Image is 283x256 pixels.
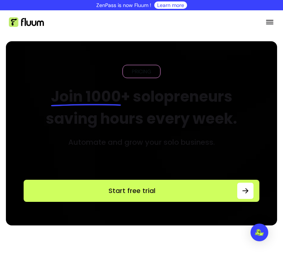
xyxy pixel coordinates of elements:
[129,68,154,75] span: PRICING
[30,186,234,196] span: Start free trial
[51,86,121,107] span: Join 1000
[9,17,44,27] img: Fluum Logo
[68,137,215,147] h3: Automate and grow your solo business.
[24,85,259,130] h2: + solopreneurs saving hours every week.
[24,180,259,202] a: Start free trial
[251,224,268,241] div: Open Intercom Messenger
[96,1,151,9] p: ZenPass is now Fluum !
[265,10,274,34] button: Open menu
[157,1,184,9] a: Learn more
